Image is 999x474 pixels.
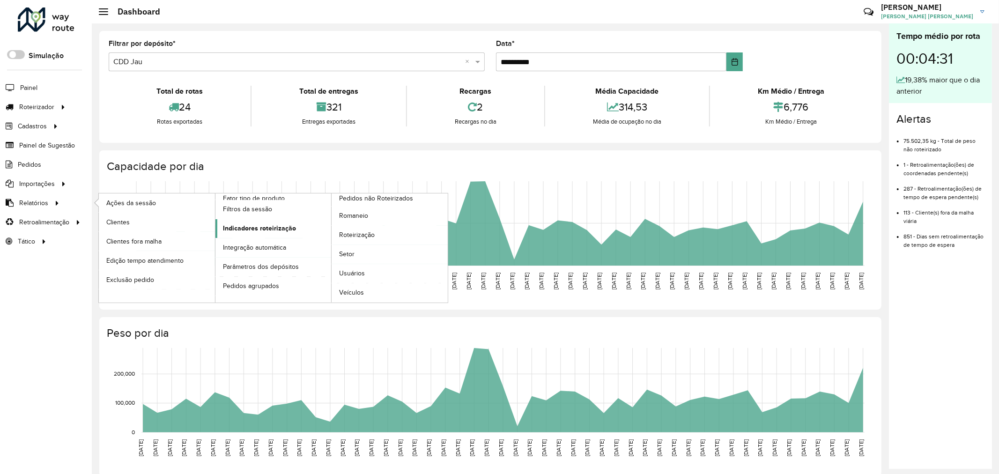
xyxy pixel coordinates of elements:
[254,86,404,97] div: Total de entregas
[642,439,648,456] text: [DATE]
[106,217,130,227] span: Clientes
[455,439,461,456] text: [DATE]
[628,439,634,456] text: [DATE]
[498,439,504,456] text: [DATE]
[440,439,446,456] text: [DATE]
[114,371,135,377] text: 200,000
[465,56,473,67] span: Clear all
[712,86,870,97] div: Km Médio / Entrega
[713,273,719,289] text: [DATE]
[339,288,364,297] span: Veículos
[451,273,457,289] text: [DATE]
[815,439,821,456] text: [DATE]
[483,439,489,456] text: [DATE]
[332,264,448,283] a: Usuários
[29,50,64,61] label: Simulação
[99,213,215,231] a: Clientes
[555,439,562,456] text: [DATE]
[223,204,272,214] span: Filtros da sessão
[253,439,259,456] text: [DATE]
[223,262,299,272] span: Parâmetros dos depósitos
[19,141,75,150] span: Painel de Sugestão
[224,439,230,456] text: [DATE]
[903,130,984,154] li: 75.502,35 kg - Total de peso não roteirizado
[548,86,707,97] div: Média Capacidade
[215,277,332,296] a: Pedidos agrupados
[743,439,749,456] text: [DATE]
[712,97,870,117] div: 6,776
[742,273,748,289] text: [DATE]
[106,256,184,266] span: Edição tempo atendimento
[896,74,984,97] div: 19,38% maior que o dia anterior
[383,439,389,456] text: [DATE]
[99,193,215,212] a: Ações da sessão
[107,160,872,173] h4: Capacidade por dia
[726,52,743,71] button: Choose Date
[654,273,660,289] text: [DATE]
[903,178,984,201] li: 287 - Retroalimentação(ões) de tempo de espera pendente(s)
[19,179,55,189] span: Importações
[727,273,733,289] text: [DATE]
[210,439,216,456] text: [DATE]
[339,249,355,259] span: Setor
[215,200,332,219] a: Filtros da sessão
[524,273,530,289] text: [DATE]
[368,439,374,456] text: [DATE]
[106,237,162,246] span: Clientes fora malha
[480,273,486,289] text: [DATE]
[111,97,248,117] div: 24
[109,38,176,49] label: Filtrar por depósito
[903,225,984,249] li: 851 - Dias sem retroalimentação de tempo de espera
[282,439,288,456] text: [DATE]
[267,439,274,456] text: [DATE]
[99,193,332,302] a: Fator tipo de produto
[757,439,763,456] text: [DATE]
[115,400,135,406] text: 100,000
[339,211,368,221] span: Romaneio
[858,439,864,456] text: [DATE]
[698,273,704,289] text: [DATE]
[19,198,48,208] span: Relatórios
[527,439,533,456] text: [DATE]
[108,7,160,17] h2: Dashboard
[585,439,591,456] text: [DATE]
[296,439,302,456] text: [DATE]
[800,273,806,289] text: [DATE]
[409,117,542,126] div: Recargas no dia
[167,439,173,456] text: [DATE]
[311,439,317,456] text: [DATE]
[332,245,448,264] a: Setor
[656,439,662,456] text: [DATE]
[896,112,984,126] h4: Alertas
[896,30,984,43] div: Tempo médio por rota
[99,232,215,251] a: Clientes fora malha
[19,217,69,227] span: Retroalimentação
[858,273,864,289] text: [DATE]
[671,439,677,456] text: [DATE]
[339,230,375,240] span: Roteirização
[215,238,332,257] a: Integração automática
[215,258,332,276] a: Parâmetros dos depósitos
[223,193,285,203] span: Fator tipo de produto
[771,439,777,456] text: [DATE]
[700,439,706,456] text: [DATE]
[896,43,984,74] div: 00:04:31
[332,207,448,225] a: Romaneio
[903,154,984,178] li: 1 - Retroalimentação(ões) de coordenadas pendente(s)
[409,86,542,97] div: Recargas
[844,273,850,289] text: [DATE]
[548,97,707,117] div: 314,53
[332,283,448,302] a: Veículos
[881,3,973,12] h3: [PERSON_NAME]
[111,117,248,126] div: Rotas exportadas
[181,439,187,456] text: [DATE]
[132,429,135,435] text: 0
[714,439,720,456] text: [DATE]
[332,226,448,244] a: Roteirização
[814,273,821,289] text: [DATE]
[858,2,879,22] a: Contato Rápido
[223,223,296,233] span: Indicadores roteirização
[223,243,286,252] span: Integração automática
[254,117,404,126] div: Entregas exportadas
[844,439,850,456] text: [DATE]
